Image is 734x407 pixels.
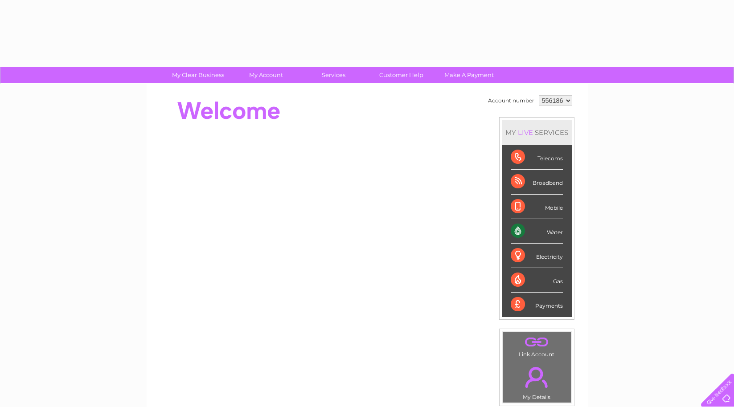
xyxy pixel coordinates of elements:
td: My Details [502,359,571,403]
div: Water [511,219,563,244]
div: Gas [511,268,563,293]
div: MY SERVICES [502,120,572,145]
td: Link Account [502,332,571,360]
a: My Clear Business [161,67,235,83]
div: LIVE [516,128,535,137]
div: Broadband [511,170,563,194]
div: Mobile [511,195,563,219]
td: Account number [486,93,537,108]
a: Customer Help [365,67,438,83]
a: Services [297,67,370,83]
a: . [505,334,569,350]
a: My Account [229,67,303,83]
div: Payments [511,293,563,317]
div: Telecoms [511,145,563,170]
a: Make A Payment [432,67,506,83]
div: Electricity [511,244,563,268]
a: . [505,362,569,393]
